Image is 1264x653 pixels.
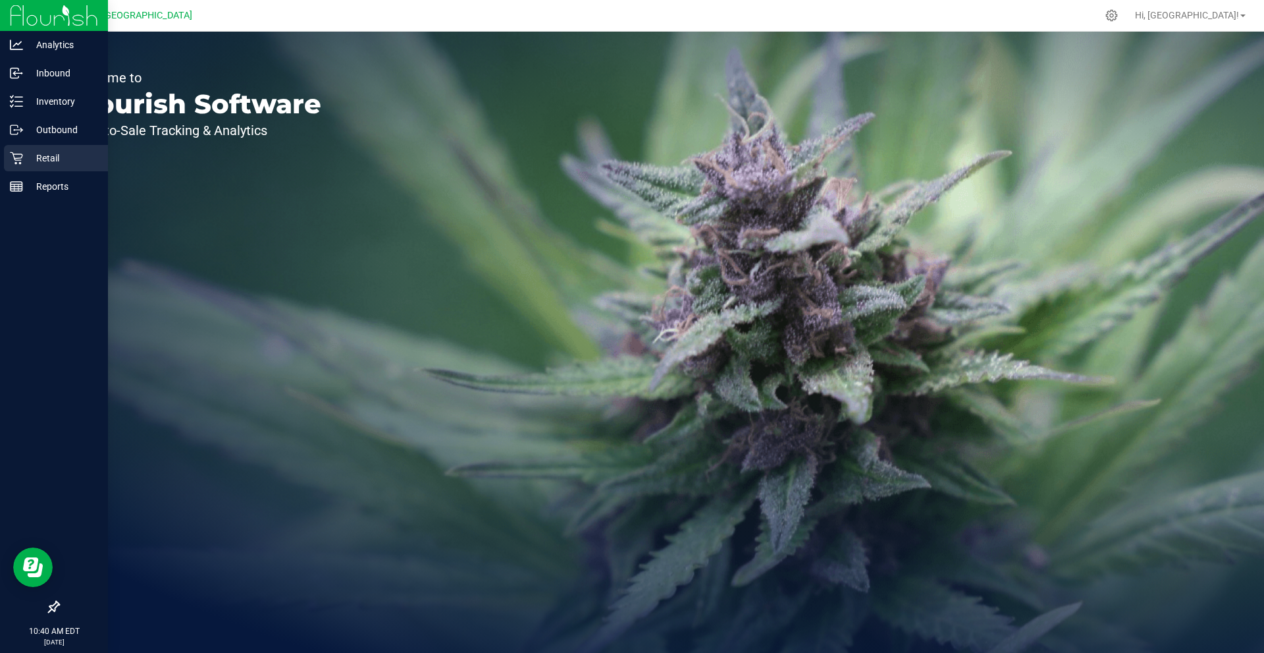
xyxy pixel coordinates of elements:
p: Seed-to-Sale Tracking & Analytics [71,124,321,137]
span: GA2 - [GEOGRAPHIC_DATA] [76,10,192,21]
inline-svg: Retail [10,152,23,165]
p: [DATE] [6,637,102,647]
p: Inbound [23,65,102,81]
p: Analytics [23,37,102,53]
inline-svg: Inbound [10,67,23,80]
div: Manage settings [1103,9,1120,22]
p: Reports [23,179,102,194]
iframe: Resource center [13,548,53,587]
p: Inventory [23,94,102,109]
inline-svg: Analytics [10,38,23,51]
inline-svg: Inventory [10,95,23,108]
p: Retail [23,150,102,166]
inline-svg: Reports [10,180,23,193]
inline-svg: Outbound [10,123,23,136]
p: Outbound [23,122,102,138]
p: Flourish Software [71,91,321,117]
p: Welcome to [71,71,321,84]
span: Hi, [GEOGRAPHIC_DATA]! [1135,10,1239,20]
p: 10:40 AM EDT [6,625,102,637]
